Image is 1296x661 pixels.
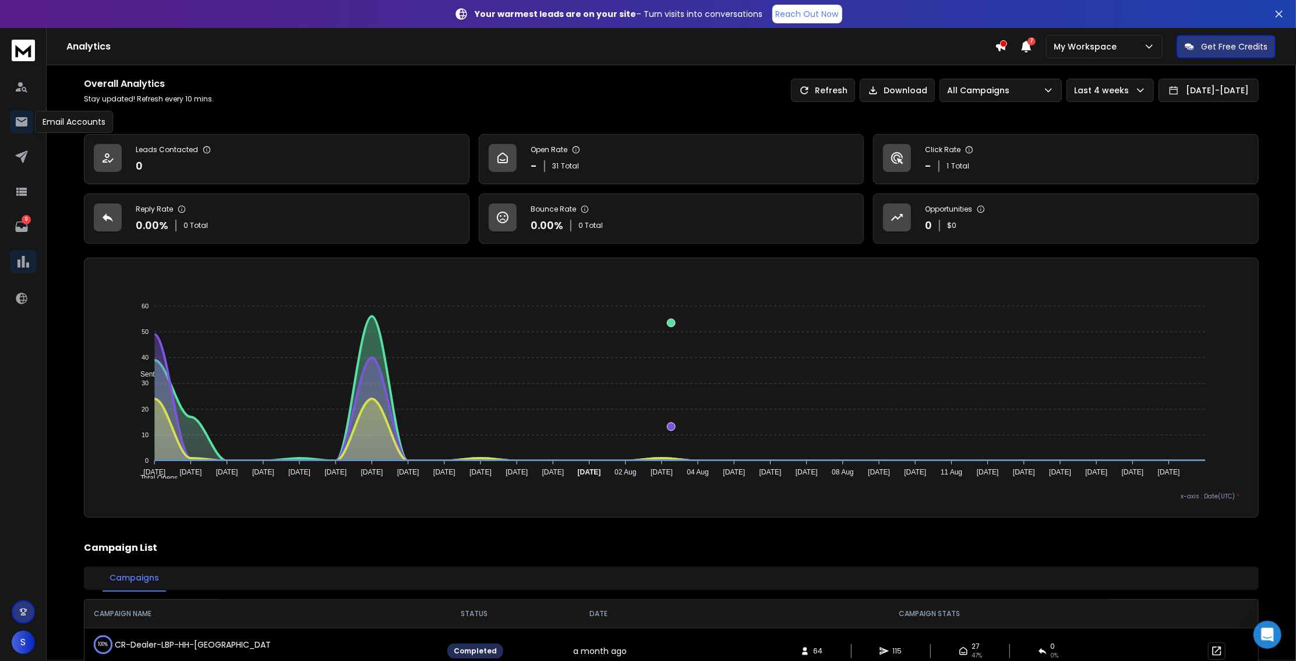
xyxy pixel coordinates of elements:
[1158,469,1180,477] tspan: [DATE]
[538,600,660,628] th: DATE
[815,85,847,96] p: Refresh
[136,158,143,174] p: 0
[972,651,982,660] span: 47 %
[143,469,165,477] tspan: [DATE]
[531,158,537,174] p: -
[578,221,603,230] p: 0 Total
[179,469,202,477] tspan: [DATE]
[1027,37,1036,45] span: 7
[760,469,782,477] tspan: [DATE]
[578,469,601,477] tspan: [DATE]
[925,145,960,154] p: Click Rate
[1051,651,1059,660] span: 0 %
[12,631,35,654] button: S
[905,469,927,477] tspan: [DATE]
[10,215,33,238] a: 9
[561,161,579,171] span: Total
[977,469,999,477] tspan: [DATE]
[12,40,35,61] img: logo
[1054,41,1121,52] p: My Workspace
[892,646,904,656] span: 115
[142,406,149,413] tspan: 20
[925,217,932,234] p: 0
[216,469,238,477] tspan: [DATE]
[411,600,538,628] th: STATUS
[723,469,746,477] tspan: [DATE]
[183,221,208,230] p: 0 Total
[103,492,1240,501] p: x-axis : Date(UTC)
[687,469,709,477] tspan: 04 Aug
[813,646,825,656] span: 64
[479,134,864,184] a: Open Rate-31Total
[475,8,637,20] strong: Your warmest leads are on your site
[22,215,31,224] p: 9
[84,600,411,628] th: CAMPAIGN NAME
[66,40,995,54] h1: Analytics
[142,328,149,335] tspan: 50
[1122,469,1144,477] tspan: [DATE]
[941,469,962,477] tspan: 11 Aug
[552,161,559,171] span: 31
[469,469,492,477] tspan: [DATE]
[142,303,149,310] tspan: 60
[873,194,1259,244] a: Opportunities0$0
[132,474,178,482] span: Total Opens
[84,628,271,661] td: CR-Dealer-LBP-HH-[GEOGRAPHIC_DATA](64)
[84,541,1259,555] h2: Campaign List
[791,79,855,102] button: Refresh
[475,8,763,20] p: – Turn visits into conversations
[1253,621,1281,649] div: Open Intercom Messenger
[1013,469,1035,477] tspan: [DATE]
[132,370,155,378] span: Sent
[98,639,108,651] p: 100 %
[660,600,1199,628] th: CAMPAIGN STATS
[925,205,972,214] p: Opportunities
[884,85,927,96] p: Download
[772,5,842,23] a: Reach Out Now
[145,457,149,464] tspan: 0
[136,217,168,234] p: 0.00 %
[531,205,576,214] p: Bounce Rate
[531,217,563,234] p: 0.00 %
[972,642,980,651] span: 27
[84,94,214,104] p: Stay updated! Refresh every 10 mins.
[35,111,113,133] div: Email Accounts
[397,469,419,477] tspan: [DATE]
[1051,642,1055,651] span: 0
[324,469,347,477] tspan: [DATE]
[1074,85,1133,96] p: Last 4 weeks
[136,145,198,154] p: Leads Contacted
[873,134,1259,184] a: Click Rate-1Total
[252,469,274,477] tspan: [DATE]
[925,158,931,174] p: -
[1159,79,1259,102] button: [DATE]-[DATE]
[947,85,1014,96] p: All Campaigns
[1049,469,1071,477] tspan: [DATE]
[1177,35,1276,58] button: Get Free Credits
[479,194,864,244] a: Bounce Rate0.00%0 Total
[947,161,949,171] span: 1
[506,469,528,477] tspan: [DATE]
[142,380,149,387] tspan: 30
[796,469,818,477] tspan: [DATE]
[136,205,173,214] p: Reply Rate
[142,431,149,438] tspan: 10
[832,469,853,477] tspan: 08 Aug
[361,469,383,477] tspan: [DATE]
[776,8,839,20] p: Reach Out Now
[103,565,166,592] button: Campaigns
[142,354,149,361] tspan: 40
[947,221,956,230] p: $ 0
[542,469,564,477] tspan: [DATE]
[433,469,455,477] tspan: [DATE]
[1086,469,1108,477] tspan: [DATE]
[447,644,503,659] div: Completed
[615,469,636,477] tspan: 02 Aug
[84,194,469,244] a: Reply Rate0.00%0 Total
[951,161,969,171] span: Total
[1201,41,1267,52] p: Get Free Credits
[868,469,890,477] tspan: [DATE]
[288,469,310,477] tspan: [DATE]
